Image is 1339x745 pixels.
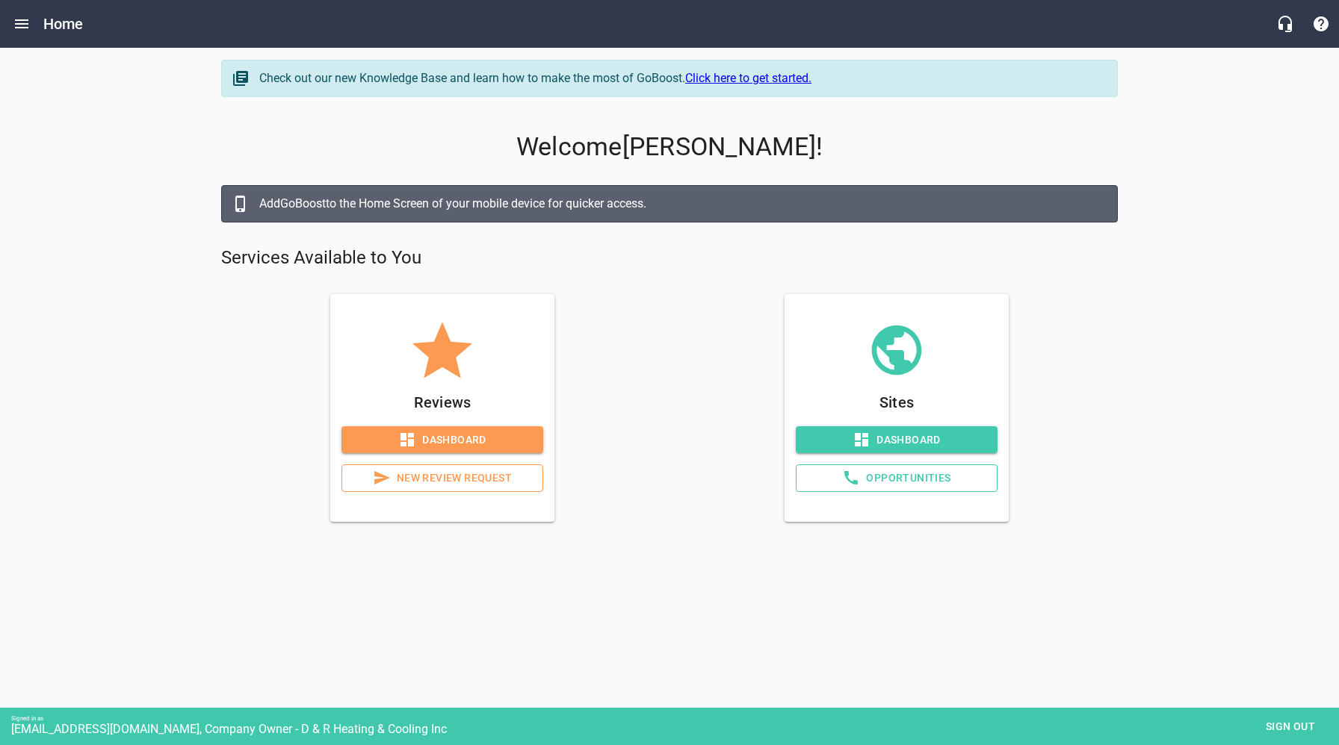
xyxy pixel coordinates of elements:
[808,431,986,449] span: Dashboard
[1253,713,1328,741] button: Sign out
[341,390,543,414] p: Reviews
[796,426,998,454] a: Dashboard
[11,715,1339,722] div: Signed in as
[685,71,811,85] a: Click here to get started.
[354,469,531,487] span: New Review Request
[341,426,543,454] a: Dashboard
[341,464,543,492] a: New Review Request
[1267,6,1303,42] button: Live Chat
[796,390,998,414] p: Sites
[43,12,84,36] h6: Home
[221,185,1118,222] a: AddGoBoostto the Home Screen of your mobile device for quicker access.
[11,722,1339,736] div: [EMAIL_ADDRESS][DOMAIN_NAME], Company Owner - D & R Heating & Cooling Inc
[1259,717,1322,736] span: Sign out
[1303,6,1339,42] button: Support Portal
[221,132,1118,162] p: Welcome [PERSON_NAME] !
[221,246,1118,270] p: Services Available to You
[796,464,998,492] a: Opportunities
[4,6,40,42] button: Open drawer
[353,431,531,449] span: Dashboard
[259,69,1102,87] div: Check out our new Knowledge Base and learn how to make the most of GoBoost.
[259,195,1102,213] div: Add GoBoost to the Home Screen of your mobile device for quicker access.
[808,469,985,487] span: Opportunities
